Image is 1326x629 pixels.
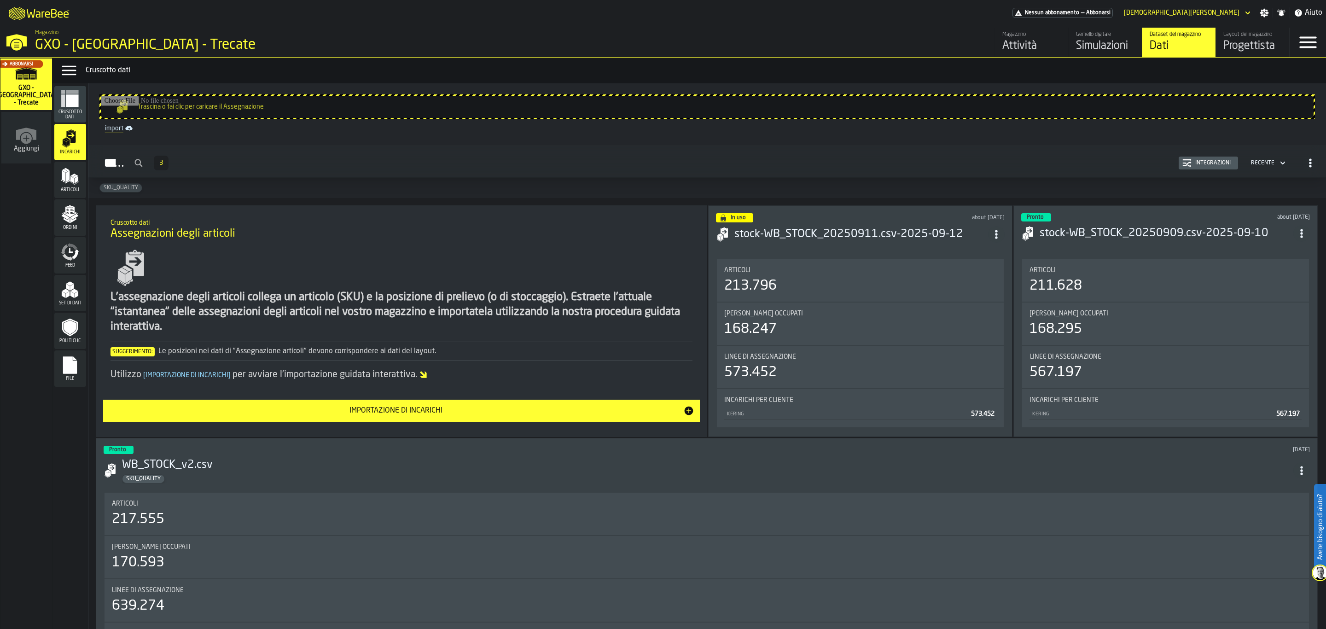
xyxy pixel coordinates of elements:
div: stat-Linee di assegnazione [1022,346,1309,388]
label: button-toggle-Impostazioni [1256,8,1273,17]
div: Dati [1150,39,1208,53]
div: L'assegnazione degli articoli collega un articolo (SKU) e la posizione di prelievo (o di stoccagg... [110,290,692,334]
div: Title [1029,310,1302,317]
span: Suggerimento: [110,347,155,356]
span: File [54,376,86,381]
button: button-Integrazioni [1179,157,1238,169]
span: Aiuto [1305,7,1322,18]
div: DropdownMenuValue-Matteo Cultrera [1124,9,1239,17]
label: button-toggle-Notifiche [1273,8,1290,17]
a: link-to-/wh/i/7274009e-5361-4e21-8e36-7045ee840609/pricing/ [1012,8,1113,18]
div: ItemListCard-DashboardItemContainer [708,205,1012,437]
div: Simulazioni [1076,39,1134,53]
div: Title [112,500,1302,507]
li: menu File [54,350,86,387]
span: Articoli [54,187,86,192]
div: stat-Incarichi per cliente [717,389,1004,427]
span: Incarichi per cliente [1029,396,1099,404]
div: Title [724,396,996,404]
span: Linee di assegnazione [724,353,796,361]
section: card-AssignmentDashboardCard [1021,257,1310,429]
span: Magazzino [35,29,58,36]
div: Title [724,353,996,361]
li: menu Set di dati [54,275,86,312]
section: card-AssignmentDashboardCard [716,257,1005,429]
div: Title [1029,353,1302,361]
h3: stock-WB_STOCK_20250909.csv-2025-09-10 [1040,226,1293,241]
div: stat-Luoghi occupati [1022,303,1309,345]
span: Articoli [1029,267,1056,274]
h3: WB_STOCK_v2.csv [122,458,1293,472]
div: Gemello digitale [1076,31,1134,38]
div: Title [112,543,1302,551]
div: 211.628 [1029,278,1082,294]
a: link-to-/wh/i/7274009e-5361-4e21-8e36-7045ee840609/feed/ [994,28,1068,57]
div: stock-WB_STOCK_20250911.csv-2025-09-12 [734,227,988,242]
div: stat-Articoli [1022,259,1309,302]
label: button-toggle-Menu [1290,28,1326,57]
a: link-to-/wh/new [1,112,51,165]
div: Abbonamento al menu [1012,8,1113,18]
div: Title [724,310,996,317]
a: link-to-/wh/i/7274009e-5361-4e21-8e36-7045ee840609/data [1142,28,1215,57]
span: Aggiungi [14,145,39,152]
span: [PERSON_NAME] occupati [1029,310,1108,317]
span: 567.197 [1276,411,1300,417]
span: Linee di assegnazione [1029,353,1101,361]
div: GXO - [GEOGRAPHIC_DATA] - Trecate [35,37,284,53]
div: KERING [1031,411,1273,417]
div: Dataset del magazzino [1150,31,1208,38]
span: Incarichi [54,150,86,155]
li: menu Incarichi [54,124,86,161]
div: StatList-item-KERING [1029,408,1302,420]
span: Assegnazioni degli articoli [110,227,235,241]
div: KERING [726,411,967,417]
span: Set di dati [54,301,86,306]
a: link-to-/wh/i/7274009e-5361-4e21-8e36-7045ee840609/designer [1215,28,1289,57]
span: 573.452 [971,411,994,417]
span: Importazione di incarichi [141,372,233,379]
span: Articoli [112,500,138,507]
li: menu Ordini [54,199,86,236]
span: [PERSON_NAME] occupati [112,543,191,551]
li: menu Politiche [54,313,86,349]
div: stat-Articoli [717,259,1004,302]
span: Cruscotto dati [54,110,86,120]
button: button-Importazione di incarichi [103,400,700,422]
div: stat-Luoghi occupati [717,303,1004,345]
span: [PERSON_NAME] occupati [724,310,803,317]
div: stat-Luoghi occupati [105,536,1309,578]
div: Integrazioni [1192,160,1234,166]
span: [ [143,372,145,379]
div: Le posizioni nei dati di "Assegnazione articoli" devono corrispondere ai dati del layout. [110,346,692,357]
div: Title [1029,396,1302,404]
span: SKU_QUALITY [100,185,142,191]
a: link-to-/wh/i/7274009e-5361-4e21-8e36-7045ee840609/simulations [1068,28,1142,57]
span: Abbonarsi [1086,10,1111,16]
input: Trascina o fai clic per caricare il Assegnazione [101,96,1314,118]
span: Nessun abbonamento [1025,10,1079,16]
span: Incarichi per cliente [724,396,793,404]
div: status-4 2 [716,213,753,222]
div: 170.593 [112,554,164,571]
a: link-to-/wh/i/7274009e-5361-4e21-8e36-7045ee840609/simulations [0,58,52,112]
span: In uso [731,215,746,221]
div: Cruscotto dati [86,65,1322,76]
div: Importazione di incarichi [109,405,683,416]
span: Abbonarsi [10,62,33,67]
div: Attività [1002,39,1061,53]
span: Feed [54,263,86,268]
div: Title [1029,267,1302,274]
div: ButtonLoadMore-Per saperne di più-Precedente-Primo-Ultimo [150,156,172,170]
div: Progettista [1223,39,1282,53]
span: Linee di assegnazione [112,587,184,594]
span: ] [228,372,231,379]
h2: button-Incarichi [88,145,1326,178]
h2: Sub Title [110,217,692,227]
div: DropdownMenuValue-4 [1247,157,1287,169]
div: title-Assegnazioni degli articoli [103,213,700,246]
